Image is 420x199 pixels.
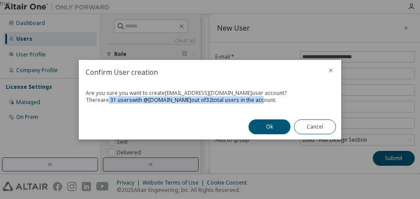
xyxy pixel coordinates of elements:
h2: Confirm User creation [79,60,320,84]
div: There are 31 users with @ [DOMAIN_NAME] out of 32 total users in the account. [86,97,334,104]
button: Cancel [294,119,336,134]
div: Are you sure you want to create [EMAIL_ADDRESS][DOMAIN_NAME] user account? [86,90,334,97]
button: close [327,67,334,74]
button: Ok [248,119,290,134]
